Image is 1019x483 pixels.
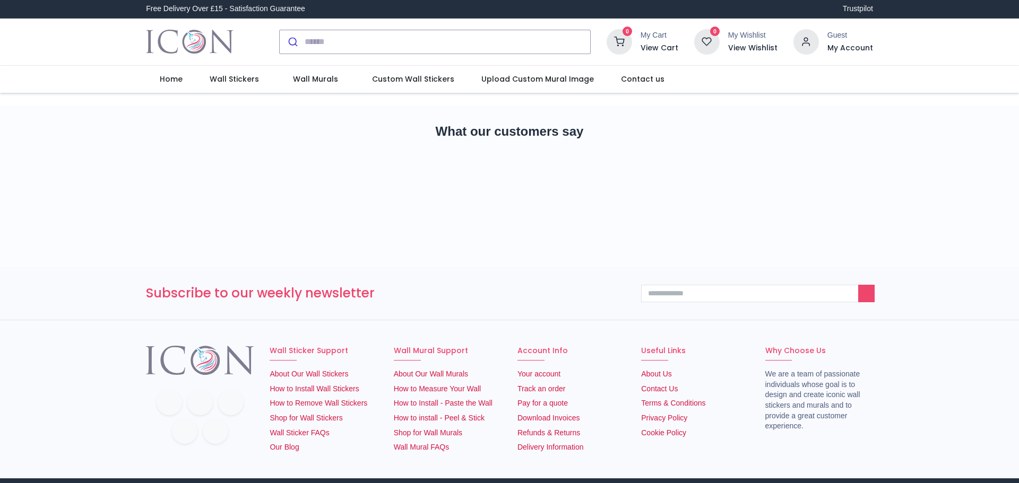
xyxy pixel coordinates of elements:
[270,414,341,422] a: Shop for Wall Stickers
[607,37,632,45] a: 0
[517,370,562,378] a: Your account
[827,30,873,41] div: Guest
[641,43,678,54] a: View Cart
[146,159,873,233] iframe: Customer reviews powered by Trustpilot
[517,384,565,393] a: Track an order
[625,74,669,84] span: Contact us
[517,414,580,422] a: Download Invoices
[765,369,873,432] li: We are a team of passionate individuals whose goal is to design and create iconic wall stickers a...
[146,27,234,57] a: Logo of Icon Wall Stickers
[210,74,259,84] span: Wall Stickers
[394,370,468,378] a: About Our Wall Murals
[146,284,625,302] h3: Subscribe to our weekly newsletter
[146,122,873,140] h2: What our customers say
[160,74,183,84] span: Home
[517,346,625,356] h6: Account Info
[146,4,300,14] div: Free Delivery Over £15 - Satisfaction Guarantee
[270,346,377,356] h6: Wall Sticker Support
[517,399,568,407] a: Pay for a quote
[728,43,778,54] a: View Wishlist
[842,4,873,14] a: Trustpilot
[394,414,482,422] a: How to install - Peel & Stick
[394,443,447,451] a: Wall Mural FAQs
[641,384,678,393] a: Contact Us
[486,74,598,84] span: Upload Custom Mural Image
[694,37,720,45] a: 0
[394,428,462,437] a: Shop for Wall Murals
[394,346,502,356] h6: Wall Mural Support
[765,346,873,356] h6: Why Choose Us
[270,428,326,437] a: Wall Sticker FAQs
[641,370,671,378] a: About Us​
[146,27,234,57] img: Icon Wall Stickers
[295,74,340,84] span: Wall Murals
[517,443,584,451] a: Delivery Information
[641,428,685,437] a: Cookie Policy
[641,399,705,407] a: Terms & Conditions
[827,43,873,54] a: My Account
[270,370,347,378] a: About Our Wall Stickers
[280,30,305,54] button: Submit
[641,30,678,41] div: My Cart
[641,414,687,422] a: Privacy Policy
[281,66,362,93] a: Wall Murals
[710,27,720,37] sup: 0
[270,399,365,407] a: How to Remove Wall Stickers
[517,428,579,437] a: Refunds & Returns
[270,384,358,393] a: How to Install Wall Stickers
[641,346,749,356] h6: Useful Links
[394,384,480,393] a: How to Measure Your Wall
[394,399,491,407] a: How to Install - Paste the Wall
[376,74,458,84] span: Custom Wall Stickers
[623,27,633,37] sup: 0
[728,30,778,41] div: My Wishlist
[270,443,298,451] a: Our Blog
[196,66,281,93] a: Wall Stickers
